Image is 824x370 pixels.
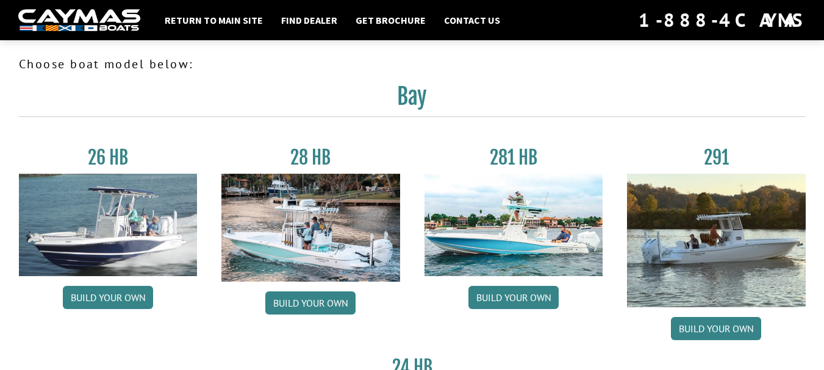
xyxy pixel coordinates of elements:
[468,286,559,309] a: Build your own
[221,174,400,282] img: 28_hb_thumbnail_for_caymas_connect.jpg
[159,12,269,28] a: Return to main site
[19,146,198,169] h3: 26 HB
[349,12,432,28] a: Get Brochure
[438,12,506,28] a: Contact Us
[627,146,806,169] h3: 291
[425,174,603,276] img: 28-hb-twin.jpg
[627,174,806,307] img: 291_Thumbnail.jpg
[19,174,198,276] img: 26_new_photo_resized.jpg
[18,9,140,32] img: white-logo-c9c8dbefe5ff5ceceb0f0178aa75bf4bb51f6bca0971e226c86eb53dfe498488.png
[63,286,153,309] a: Build your own
[19,83,806,117] h2: Bay
[19,55,806,73] p: Choose boat model below:
[265,291,356,315] a: Build your own
[671,317,761,340] a: Build your own
[275,12,343,28] a: Find Dealer
[639,7,806,34] div: 1-888-4CAYMAS
[425,146,603,169] h3: 281 HB
[221,146,400,169] h3: 28 HB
